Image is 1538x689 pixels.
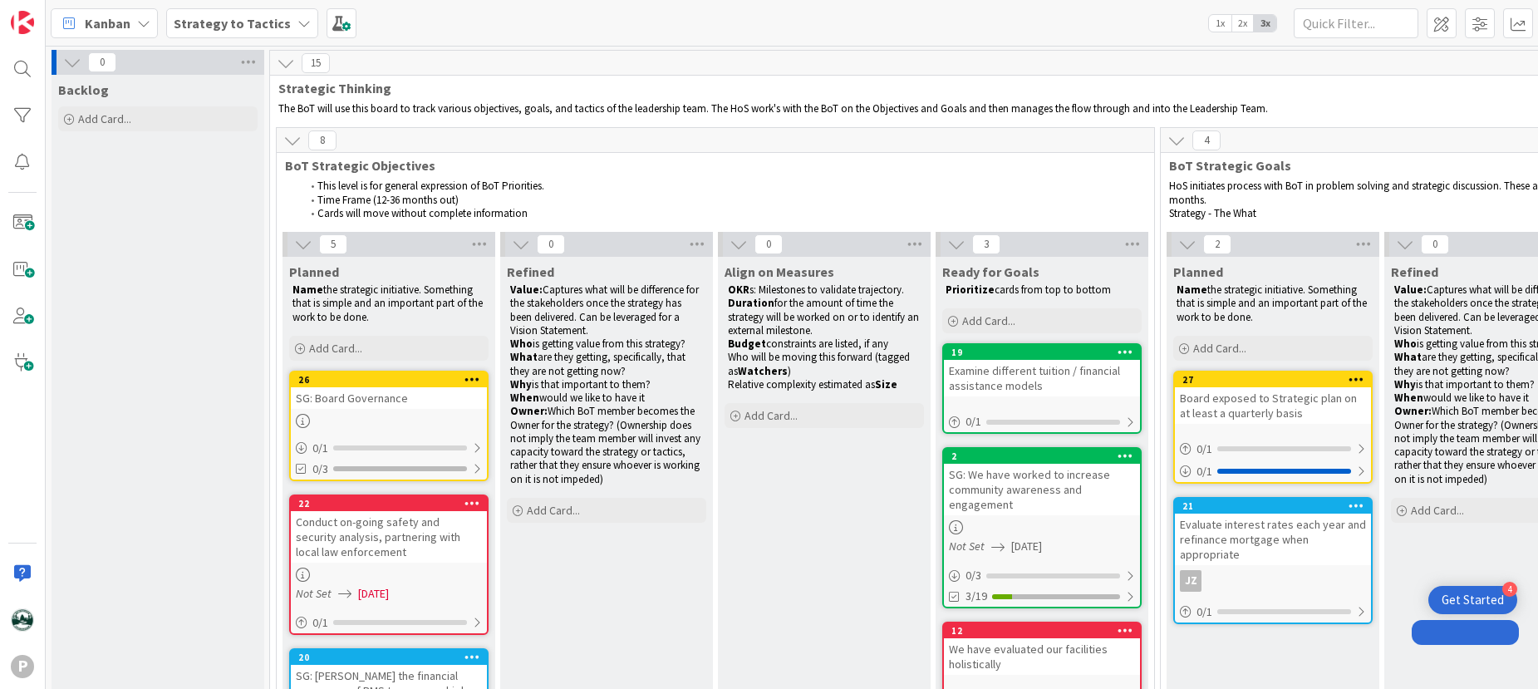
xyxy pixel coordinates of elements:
span: Add Card... [78,111,131,126]
i: Not Set [949,539,985,554]
span: 3 [972,234,1000,254]
div: 26 [291,372,487,387]
span: 0 / 1 [1196,440,1212,458]
span: cards from top to bottom [995,283,1111,297]
a: 26SG: Board Governance0/10/3 [289,371,489,481]
strong: Prioritize [946,283,995,297]
div: 0/1 [291,438,487,459]
span: Align on Measures [725,263,834,280]
div: 26SG: Board Governance [291,372,487,409]
span: is getting value from this strategy? [533,337,685,351]
span: Backlog [58,81,109,98]
span: Planned [1173,263,1223,280]
span: Time Frame (12-36 months out) [317,193,459,207]
span: 5 [319,234,347,254]
span: Who will be moving this forward (tagged as [728,350,912,377]
strong: When [510,391,539,405]
div: Get Started [1442,592,1504,608]
div: 21 [1175,499,1371,514]
span: Add Card... [962,313,1015,328]
span: 0 / 1 [966,413,981,431]
span: 0 / 1 [1196,603,1212,621]
span: Strategy - The What [1169,206,1256,220]
div: 2 [944,449,1140,464]
span: Captures what will be difference for the stakeholders once the strategy has been delivered. Can b... [510,283,701,337]
input: Quick Filter... [1294,8,1418,38]
div: 19Examine different tuition / financial assistance models [944,345,1140,396]
span: Refined [507,263,554,280]
span: ) [788,364,791,378]
strong: OKR [728,283,749,297]
span: 0 [1421,234,1449,254]
span: the strategic initiative. Something that is simple and an important part of the work to be done. [292,283,485,324]
span: 3/19 [966,588,987,605]
span: Add Card... [309,341,362,356]
span: Kanban [85,13,130,33]
div: 19 [951,347,1140,358]
span: Add Card... [1193,341,1246,356]
div: 0/1 [291,613,487,633]
span: 0 / 3 [966,567,981,584]
div: Examine different tuition / financial assistance models [944,360,1140,396]
div: 12 [944,623,1140,638]
span: constraints are listed, if any [766,337,888,351]
span: s: Milestones to validate trajectory. [749,283,904,297]
strong: Name [292,283,323,297]
a: 19Examine different tuition / financial assistance models0/1 [942,343,1142,434]
span: This level is for general expression of BoT Priorities. [317,179,544,193]
strong: Owner: [510,404,548,418]
strong: What [1394,350,1422,364]
div: 20 [291,650,487,665]
div: 0/1 [1175,439,1371,460]
span: [DATE] [358,585,389,603]
div: Conduct on-going safety and security analysis, partnering with local law enforcement [291,511,487,563]
div: 22 [298,498,487,509]
div: 26 [298,374,487,386]
span: 0 / 1 [1196,463,1212,480]
i: Not Set [296,586,332,601]
div: SG: We have worked to increase community awareness and engagement [944,464,1140,515]
span: 0 [88,52,116,72]
a: 21Evaluate interest rates each year and refinance mortgage when appropriateJZ0/1 [1173,497,1373,624]
div: 2SG: We have worked to increase community awareness and engagement [944,449,1140,515]
span: would we like to have it [1423,391,1529,405]
div: 12We have evaluated our facilities holistically [944,623,1140,675]
div: JZ [1180,570,1201,592]
span: is that important to them? [532,377,651,391]
span: Ready for Goals [942,263,1039,280]
strong: Watchers [738,364,788,378]
span: for the amount of time the strategy will be worked on or to identify an external milestone. [728,296,921,337]
div: JZ [1175,570,1371,592]
span: The BoT will use this board to track various objectives, goals, and tactics of the leadership tea... [278,101,1268,116]
div: SG: Board Governance [291,387,487,409]
span: 3x [1254,15,1276,32]
div: 27 [1175,372,1371,387]
strong: Name [1177,283,1207,297]
strong: When [1394,391,1423,405]
div: Open Get Started checklist, remaining modules: 4 [1428,586,1517,614]
b: Strategy to Tactics [174,15,291,32]
div: 27 [1182,374,1371,386]
strong: What [510,350,538,364]
div: Evaluate interest rates each year and refinance mortgage when appropriate [1175,514,1371,565]
span: BoT Strategic Objectives [285,157,1133,174]
strong: Why [1394,377,1416,391]
span: 0 [537,234,565,254]
div: 0/3 [944,565,1140,586]
div: 4 [1502,582,1517,597]
span: Planned [289,263,339,280]
span: Add Card... [744,408,798,423]
strong: Owner: [1394,404,1432,418]
span: 0 / 1 [312,614,328,632]
span: Which BoT member becomes the Owner for the strategy? (Ownership does not imply the team member wi... [510,404,703,485]
div: 20 [298,652,487,663]
strong: Duration [728,296,774,310]
span: Refined [1391,263,1438,280]
div: 19 [944,345,1140,360]
img: Visit kanbanzone.com [11,11,34,34]
span: the strategic initiative. Something that is simple and an important part of the work to be done. [1177,283,1369,324]
span: Relative complexity estimated as [728,377,875,391]
div: 0/1 [1175,602,1371,623]
span: Add Card... [1411,503,1464,518]
strong: Value: [1394,283,1427,297]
